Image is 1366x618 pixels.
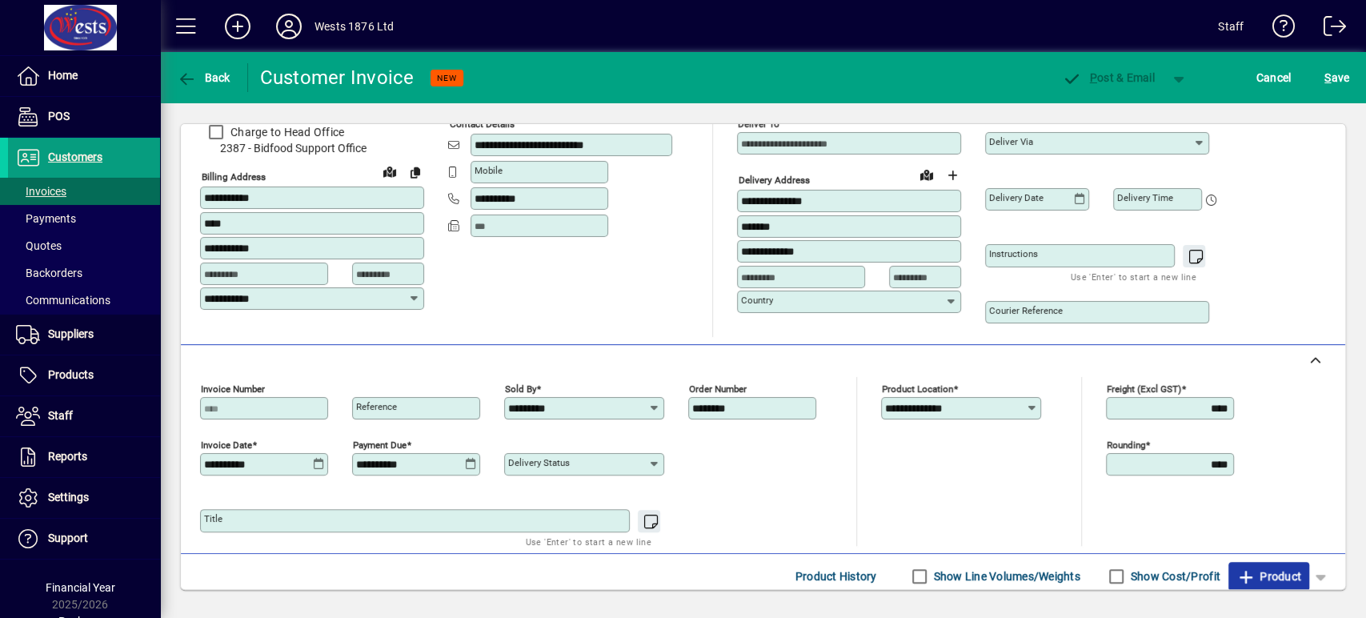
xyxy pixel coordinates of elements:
[8,97,160,137] a: POS
[1256,65,1292,90] span: Cancel
[314,14,394,39] div: Wests 1876 Ltd
[200,140,424,157] span: 2387 - Bidfood Support Office
[16,212,76,225] span: Payments
[48,150,102,163] span: Customers
[227,124,344,140] label: Charge to Head Office
[1252,63,1296,92] button: Cancel
[8,315,160,355] a: Suppliers
[882,383,953,395] mat-label: Product location
[8,205,160,232] a: Payments
[16,239,62,252] span: Quotes
[263,12,314,41] button: Profile
[16,294,110,307] span: Communications
[989,192,1044,203] mat-label: Delivery date
[475,165,503,176] mat-label: Mobile
[437,73,457,83] span: NEW
[212,12,263,41] button: Add
[738,118,779,130] mat-label: Deliver To
[1054,63,1163,92] button: Post & Email
[8,259,160,287] a: Backorders
[48,69,78,82] span: Home
[1062,71,1155,84] span: ost & Email
[741,295,773,306] mat-label: Country
[989,248,1038,259] mat-label: Instructions
[48,327,94,340] span: Suppliers
[260,65,415,90] div: Customer Invoice
[914,162,939,187] a: View on map
[1117,192,1173,203] mat-label: Delivery time
[789,562,883,591] button: Product History
[1218,14,1244,39] div: Staff
[48,450,87,463] span: Reports
[1311,3,1346,55] a: Logout
[8,437,160,477] a: Reports
[508,457,570,468] mat-label: Delivery status
[1090,71,1097,84] span: P
[16,185,66,198] span: Invoices
[48,110,70,122] span: POS
[1324,65,1349,90] span: ave
[1260,3,1295,55] a: Knowledge Base
[8,287,160,314] a: Communications
[377,159,403,184] a: View on map
[8,56,160,96] a: Home
[48,491,89,504] span: Settings
[1128,568,1220,584] label: Show Cost/Profit
[160,63,248,92] app-page-header-button: Back
[1228,562,1309,591] button: Product
[173,63,234,92] button: Back
[939,163,965,188] button: Choose address
[8,178,160,205] a: Invoices
[356,401,397,412] mat-label: Reference
[48,532,88,544] span: Support
[1236,564,1301,589] span: Product
[353,439,407,451] mat-label: Payment due
[204,513,222,524] mat-label: Title
[1071,267,1196,286] mat-hint: Use 'Enter' to start a new line
[48,368,94,381] span: Products
[46,581,115,594] span: Financial Year
[8,355,160,395] a: Products
[8,396,160,436] a: Staff
[1324,71,1331,84] span: S
[1320,63,1353,92] button: Save
[8,478,160,518] a: Settings
[201,383,265,395] mat-label: Invoice number
[1107,439,1145,451] mat-label: Rounding
[8,519,160,559] a: Support
[989,136,1033,147] mat-label: Deliver via
[931,568,1080,584] label: Show Line Volumes/Weights
[201,439,252,451] mat-label: Invoice date
[177,71,230,84] span: Back
[795,564,877,589] span: Product History
[689,383,747,395] mat-label: Order number
[505,383,536,395] mat-label: Sold by
[16,267,82,279] span: Backorders
[8,232,160,259] a: Quotes
[48,409,73,422] span: Staff
[526,532,651,551] mat-hint: Use 'Enter' to start a new line
[1107,383,1181,395] mat-label: Freight (excl GST)
[403,159,428,185] button: Copy to Delivery address
[989,305,1063,316] mat-label: Courier Reference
